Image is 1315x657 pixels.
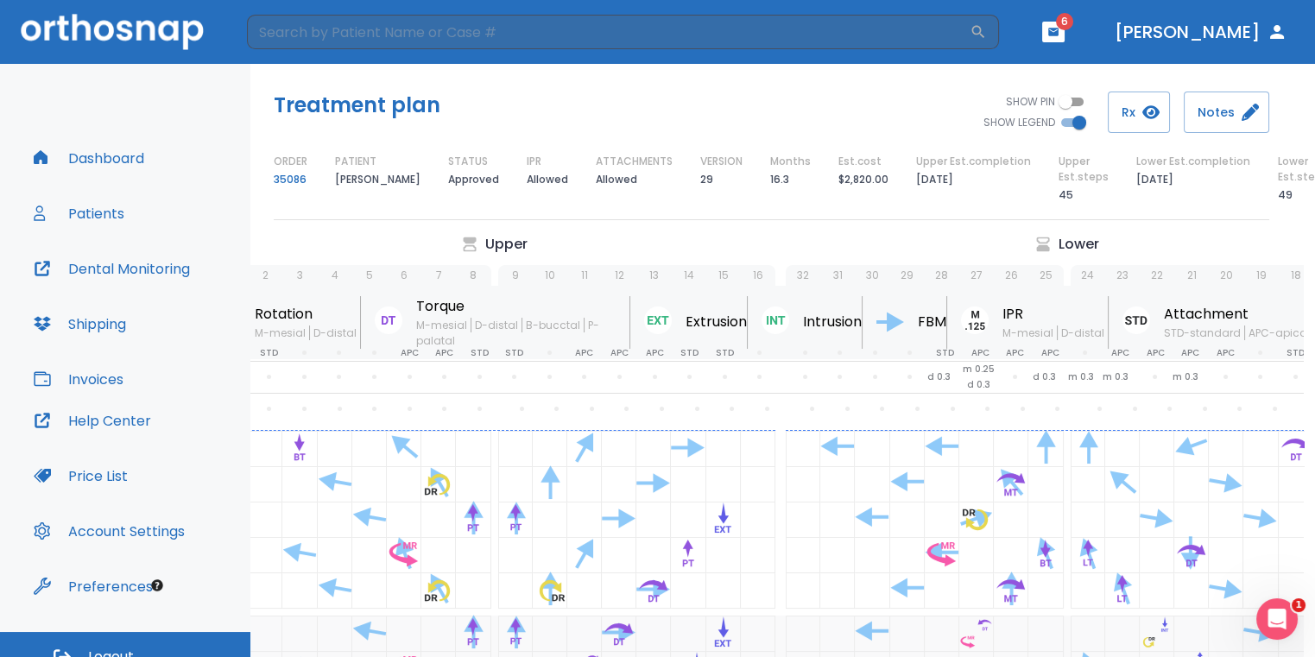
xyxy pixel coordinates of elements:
[23,358,134,400] button: Invoices
[1059,234,1099,255] p: Lower
[485,234,528,255] p: Upper
[1217,345,1235,361] p: APC
[23,137,155,179] button: Dashboard
[1136,154,1250,169] p: Lower Est.completion
[1116,268,1128,283] p: 23
[247,15,970,49] input: Search by Patient Name or Case #
[615,268,624,283] p: 12
[838,169,888,190] p: $2,820.00
[983,115,1055,130] span: SHOW LEGEND
[1040,268,1053,283] p: 25
[1103,370,1128,385] p: m 0.3
[1041,345,1059,361] p: APC
[901,268,914,283] p: 29
[686,312,747,332] p: Extrusion
[255,325,309,340] span: M-mesial
[797,268,809,283] p: 32
[23,510,195,552] button: Account Settings
[1184,92,1269,133] button: Notes
[23,303,136,344] button: Shipping
[274,154,307,169] p: ORDER
[401,345,419,361] p: APC
[700,154,743,169] p: VERSION
[1111,345,1129,361] p: APC
[527,154,541,169] p: IPR
[575,345,593,361] p: APC
[1287,345,1305,361] p: STD
[332,268,338,283] p: 4
[416,318,471,332] span: M-mesial
[470,268,477,283] p: 8
[274,169,307,190] a: 35086
[680,345,699,361] p: STD
[967,377,990,393] p: d 0.3
[149,578,165,593] div: Tooltip anchor
[545,268,555,283] p: 10
[927,370,951,385] p: d 0.3
[581,268,588,283] p: 11
[1059,154,1109,185] p: Upper Est.steps
[416,318,599,348] span: P-palatal
[1187,268,1197,283] p: 21
[366,268,373,283] p: 5
[936,345,954,361] p: STD
[646,345,664,361] p: APC
[335,169,420,190] p: [PERSON_NAME]
[274,92,440,119] h5: Treatment plan
[512,268,519,283] p: 9
[1002,325,1057,340] span: M-mesial
[803,312,862,332] p: Intrusion
[471,345,489,361] p: STD
[23,400,161,441] button: Help Center
[23,248,200,289] button: Dental Monitoring
[471,318,522,332] span: D-distal
[1291,268,1301,283] p: 18
[255,304,360,325] p: Rotation
[833,268,843,283] p: 31
[971,345,989,361] p: APC
[1056,13,1073,30] span: 6
[1256,598,1298,640] iframe: Intercom live chat
[1006,345,1024,361] p: APC
[23,193,135,234] button: Patients
[770,154,811,169] p: Months
[401,268,408,283] p: 6
[838,154,882,169] p: Est.cost
[23,565,163,607] button: Preferences
[505,345,523,361] p: STD
[23,455,138,496] button: Price List
[684,268,694,283] p: 14
[1151,268,1163,283] p: 22
[970,268,983,283] p: 27
[1081,268,1094,283] p: 24
[416,296,629,317] p: Torque
[1256,268,1267,283] p: 19
[770,169,789,190] p: 16.3
[1164,304,1313,325] p: Attachment
[1220,268,1233,283] p: 20
[866,268,879,283] p: 30
[1108,92,1170,133] button: Rx
[1292,598,1306,612] span: 1
[935,268,948,283] p: 28
[1002,304,1108,325] p: IPR
[1181,345,1199,361] p: APC
[1244,325,1313,340] span: APC-apical
[1059,185,1073,205] p: 45
[1005,268,1018,283] p: 26
[1173,370,1198,385] p: m 0.3
[260,345,278,361] p: STD
[1033,370,1056,385] p: d 0.3
[916,154,1031,169] p: Upper Est.completion
[596,169,637,190] p: Allowed
[1108,16,1294,47] button: [PERSON_NAME]
[1278,185,1293,205] p: 49
[262,268,269,283] p: 2
[21,14,204,49] img: Orthosnap
[718,268,729,283] p: 15
[1136,169,1173,190] p: [DATE]
[435,345,453,361] p: APC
